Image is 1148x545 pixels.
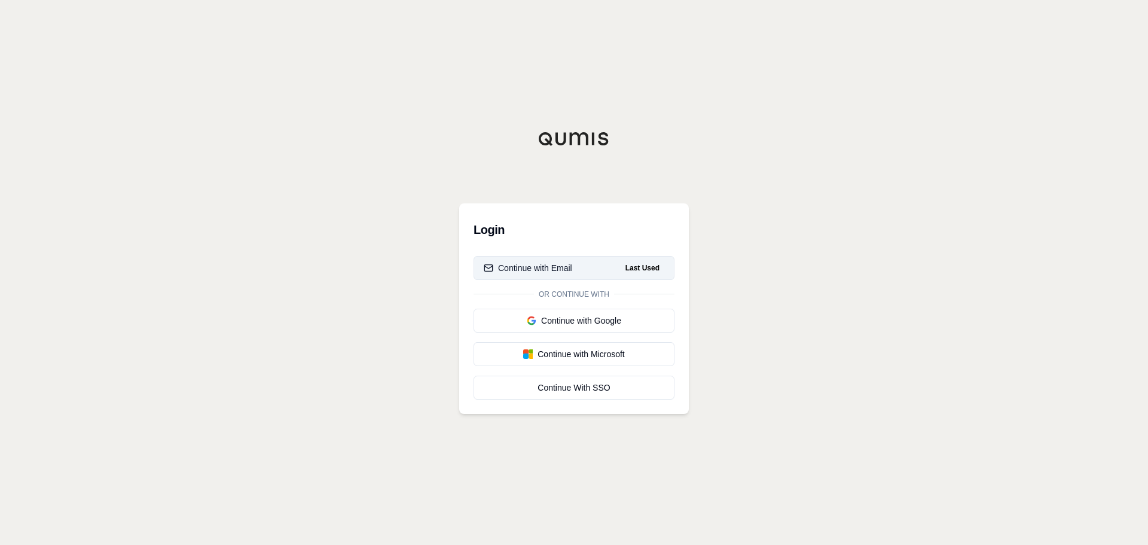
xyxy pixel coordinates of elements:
button: Continue with Microsoft [474,342,674,366]
div: Continue with Google [484,315,664,327]
a: Continue With SSO [474,376,674,400]
div: Continue with Email [484,262,572,274]
div: Continue with Microsoft [484,348,664,360]
img: Qumis [538,132,610,146]
span: Last Used [621,261,664,275]
h3: Login [474,218,674,242]
div: Continue With SSO [484,382,664,394]
span: Or continue with [534,290,614,299]
button: Continue with EmailLast Used [474,256,674,280]
button: Continue with Google [474,309,674,333]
